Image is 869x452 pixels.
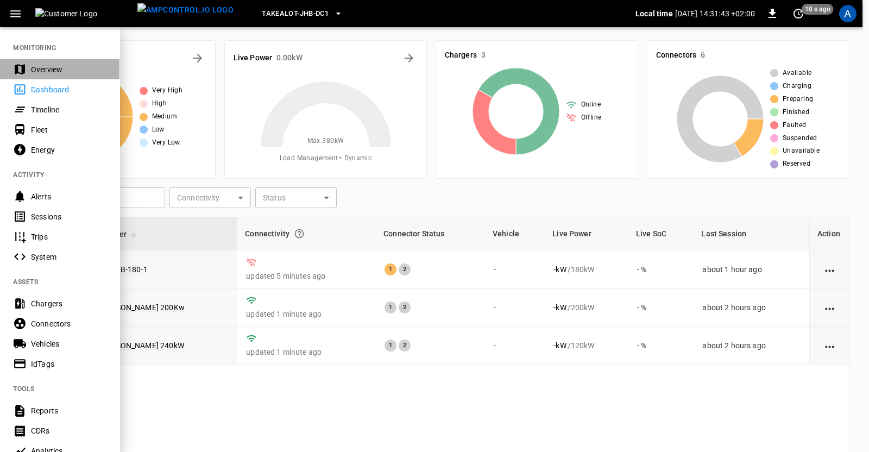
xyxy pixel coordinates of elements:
div: Reports [31,405,106,416]
span: 10 s ago [802,4,834,15]
div: Trips [31,231,106,242]
div: Alerts [31,191,106,202]
div: Overview [31,64,106,75]
img: ampcontrol.io logo [137,3,234,17]
div: Sessions [31,211,106,222]
span: Takealot-JHB-DC1 [262,8,329,20]
div: IdTags [31,359,106,369]
p: [DATE] 14:31:43 +02:00 [675,8,755,19]
div: Chargers [31,298,106,309]
div: Timeline [31,104,106,115]
div: System [31,252,106,262]
div: Connectors [31,318,106,329]
div: Fleet [31,124,106,135]
div: Vehicles [31,338,106,349]
div: profile-icon [839,5,857,22]
p: Local time [635,8,673,19]
div: Dashboard [31,84,106,95]
div: Energy [31,145,106,155]
img: Customer Logo [35,8,133,19]
button: set refresh interval [790,5,807,22]
div: CDRs [31,425,106,436]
